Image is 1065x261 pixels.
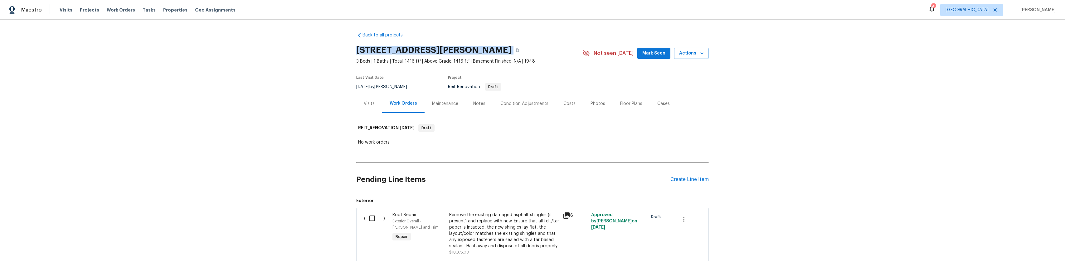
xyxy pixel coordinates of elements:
[21,7,42,13] span: Maestro
[486,85,501,89] span: Draft
[432,101,458,107] div: Maintenance
[931,4,936,10] div: 6
[512,45,523,56] button: Copy Address
[356,83,415,91] div: by [PERSON_NAME]
[80,7,99,13] span: Projects
[358,139,707,145] div: No work orders.
[356,165,670,194] h2: Pending Line Items
[107,7,135,13] span: Work Orders
[356,85,369,89] span: [DATE]
[674,48,709,59] button: Actions
[419,125,434,131] span: Draft
[591,225,605,230] span: [DATE]
[393,234,410,240] span: Repair
[473,101,485,107] div: Notes
[60,7,72,13] span: Visits
[449,250,469,254] span: $18,375.00
[364,101,375,107] div: Visits
[591,101,605,107] div: Photos
[679,50,704,57] span: Actions
[563,101,576,107] div: Costs
[356,118,709,138] div: REIT_RENOVATION [DATE]Draft
[356,47,512,53] h2: [STREET_ADDRESS][PERSON_NAME]
[657,101,670,107] div: Cases
[392,219,439,229] span: Exterior Overall - [PERSON_NAME] and Trim
[563,212,587,219] div: 6
[449,212,559,249] div: Remove the existing damaged asphalt shingles (if present) and replace with new. Ensure that all f...
[392,213,416,217] span: Roof Repair
[356,198,709,204] span: Exterior
[195,7,236,13] span: Geo Assignments
[356,32,416,38] a: Back to all projects
[500,101,548,107] div: Condition Adjustments
[1018,7,1056,13] span: [PERSON_NAME]
[670,177,709,183] div: Create Line Item
[362,210,391,257] div: ( )
[637,48,670,59] button: Mark Seen
[946,7,989,13] span: [GEOGRAPHIC_DATA]
[651,214,664,220] span: Draft
[358,124,415,132] h6: REIT_RENOVATION
[356,58,582,64] span: 3 Beds | 1 Baths | Total: 1416 ft² | Above Grade: 1416 ft² | Basement Finished: N/A | 1948
[400,126,415,130] span: [DATE]
[448,85,501,89] span: Reit Renovation
[356,76,384,79] span: Last Visit Date
[620,101,642,107] div: Floor Plans
[143,8,156,12] span: Tasks
[591,213,637,230] span: Approved by [PERSON_NAME] on
[642,50,665,57] span: Mark Seen
[594,50,634,56] span: Not seen [DATE]
[163,7,187,13] span: Properties
[448,76,462,79] span: Project
[390,100,417,107] div: Work Orders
